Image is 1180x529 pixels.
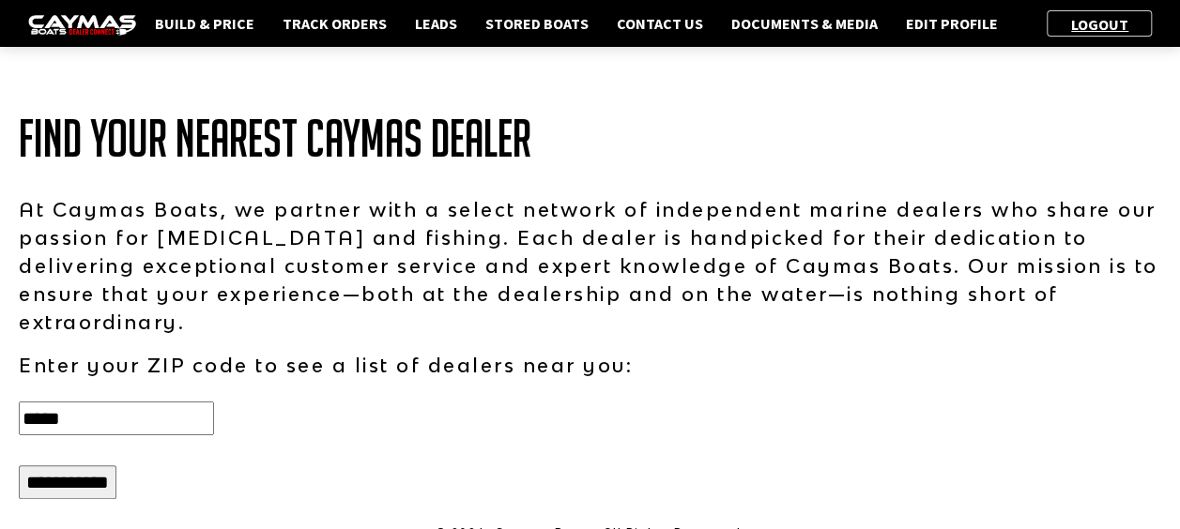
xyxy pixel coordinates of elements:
[607,11,713,36] a: Contact Us
[476,11,598,36] a: Stored Boats
[28,15,136,35] img: caymas-dealer-connect-2ed40d3bc7270c1d8d7ffb4b79bf05adc795679939227970def78ec6f6c03838.gif
[273,11,396,36] a: Track Orders
[1062,15,1138,34] a: Logout
[19,111,1161,167] h1: Find Your Nearest Caymas Dealer
[896,11,1007,36] a: Edit Profile
[19,195,1161,336] p: At Caymas Boats, we partner with a select network of independent marine dealers who share our pas...
[19,351,1161,379] p: Enter your ZIP code to see a list of dealers near you:
[406,11,467,36] a: Leads
[146,11,264,36] a: Build & Price
[722,11,887,36] a: Documents & Media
